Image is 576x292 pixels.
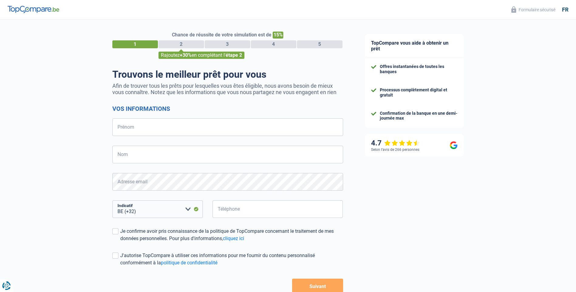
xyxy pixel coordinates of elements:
[508,5,559,15] button: Formulaire sécurisé
[380,64,458,74] div: Offres instantanées de toutes les banques
[380,87,458,98] div: Processus complètement digital et gratuit
[297,40,343,48] div: 5
[161,260,217,266] a: politique de confidentialité
[562,6,568,13] div: fr
[112,105,343,112] h2: Vos informations
[273,32,283,39] span: 15%
[371,139,420,148] div: 4.7
[380,111,458,121] div: Confirmation de la banque en une demi-journée max
[8,6,59,13] img: TopCompare Logo
[251,40,296,48] div: 4
[223,236,244,241] a: cliquez ici
[112,40,158,48] div: 1
[226,52,242,58] span: étape 2
[172,32,271,38] span: Chance de réussite de votre simulation est de
[205,40,250,48] div: 3
[158,40,204,48] div: 2
[112,83,343,95] p: Afin de trouver tous les prêts pour lesquelles vous êtes éligible, nous avons besoin de mieux vou...
[120,228,343,242] div: Je confirme avoir pris connaissance de la politique de TopCompare concernant le traitement de mes...
[365,34,464,58] div: TopCompare vous aide à obtenir un prêt
[158,52,244,59] div: Rajoutez en complétant l'
[371,148,419,152] div: Selon l’avis de 266 personnes
[112,69,343,80] h1: Trouvons le meilleur prêt pour vous
[213,200,343,218] input: 401020304
[120,252,343,267] div: J'autorise TopCompare à utiliser ces informations pour me fournir du contenu personnalisé conform...
[180,52,192,58] span: +30%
